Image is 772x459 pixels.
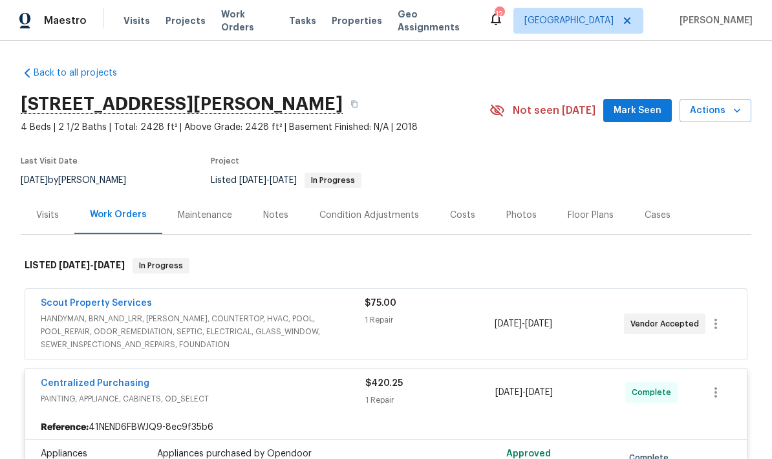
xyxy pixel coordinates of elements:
[239,176,297,185] span: -
[495,319,522,328] span: [DATE]
[25,258,125,273] h6: LISTED
[319,209,419,222] div: Condition Adjustments
[90,208,147,221] div: Work Orders
[21,173,142,188] div: by [PERSON_NAME]
[289,16,316,25] span: Tasks
[526,388,553,397] span: [DATE]
[166,14,206,27] span: Projects
[632,386,676,399] span: Complete
[495,8,504,21] div: 12
[270,176,297,185] span: [DATE]
[44,14,87,27] span: Maestro
[123,14,150,27] span: Visits
[41,299,152,308] a: Scout Property Services
[134,259,188,272] span: In Progress
[21,176,48,185] span: [DATE]
[525,319,552,328] span: [DATE]
[94,261,125,270] span: [DATE]
[365,379,403,388] span: $420.25
[21,157,78,165] span: Last Visit Date
[21,121,489,134] span: 4 Beds | 2 1/2 Baths | Total: 2428 ft² | Above Grade: 2428 ft² | Basement Finished: N/A | 2018
[211,157,239,165] span: Project
[263,209,288,222] div: Notes
[21,245,751,286] div: LISTED [DATE]-[DATE]In Progress
[221,8,273,34] span: Work Orders
[495,388,522,397] span: [DATE]
[211,176,361,185] span: Listed
[680,99,751,123] button: Actions
[674,14,753,27] span: [PERSON_NAME]
[513,104,595,117] span: Not seen [DATE]
[524,14,614,27] span: [GEOGRAPHIC_DATA]
[450,209,475,222] div: Costs
[21,67,145,80] a: Back to all projects
[332,14,382,27] span: Properties
[365,394,495,407] div: 1 Repair
[630,317,704,330] span: Vendor Accepted
[59,261,90,270] span: [DATE]
[41,421,89,434] b: Reference:
[398,8,473,34] span: Geo Assignments
[41,312,365,351] span: HANDYMAN, BRN_AND_LRR, [PERSON_NAME], COUNTERTOP, HVAC, POOL, POOL_REPAIR, ODOR_REMEDIATION, SEPT...
[306,176,360,184] span: In Progress
[365,299,396,308] span: $75.00
[365,314,494,326] div: 1 Repair
[603,99,672,123] button: Mark Seen
[568,209,614,222] div: Floor Plans
[343,92,366,116] button: Copy Address
[178,209,232,222] div: Maintenance
[690,103,741,119] span: Actions
[495,317,552,330] span: -
[25,416,747,439] div: 41NEND6FBWJQ9-8ec9f35b6
[41,449,87,458] span: Appliances
[59,261,125,270] span: -
[645,209,670,222] div: Cases
[495,386,553,399] span: -
[239,176,266,185] span: [DATE]
[506,209,537,222] div: Photos
[41,379,149,388] a: Centralized Purchasing
[41,392,365,405] span: PAINTING, APPLIANCE, CABINETS, OD_SELECT
[36,209,59,222] div: Visits
[614,103,661,119] span: Mark Seen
